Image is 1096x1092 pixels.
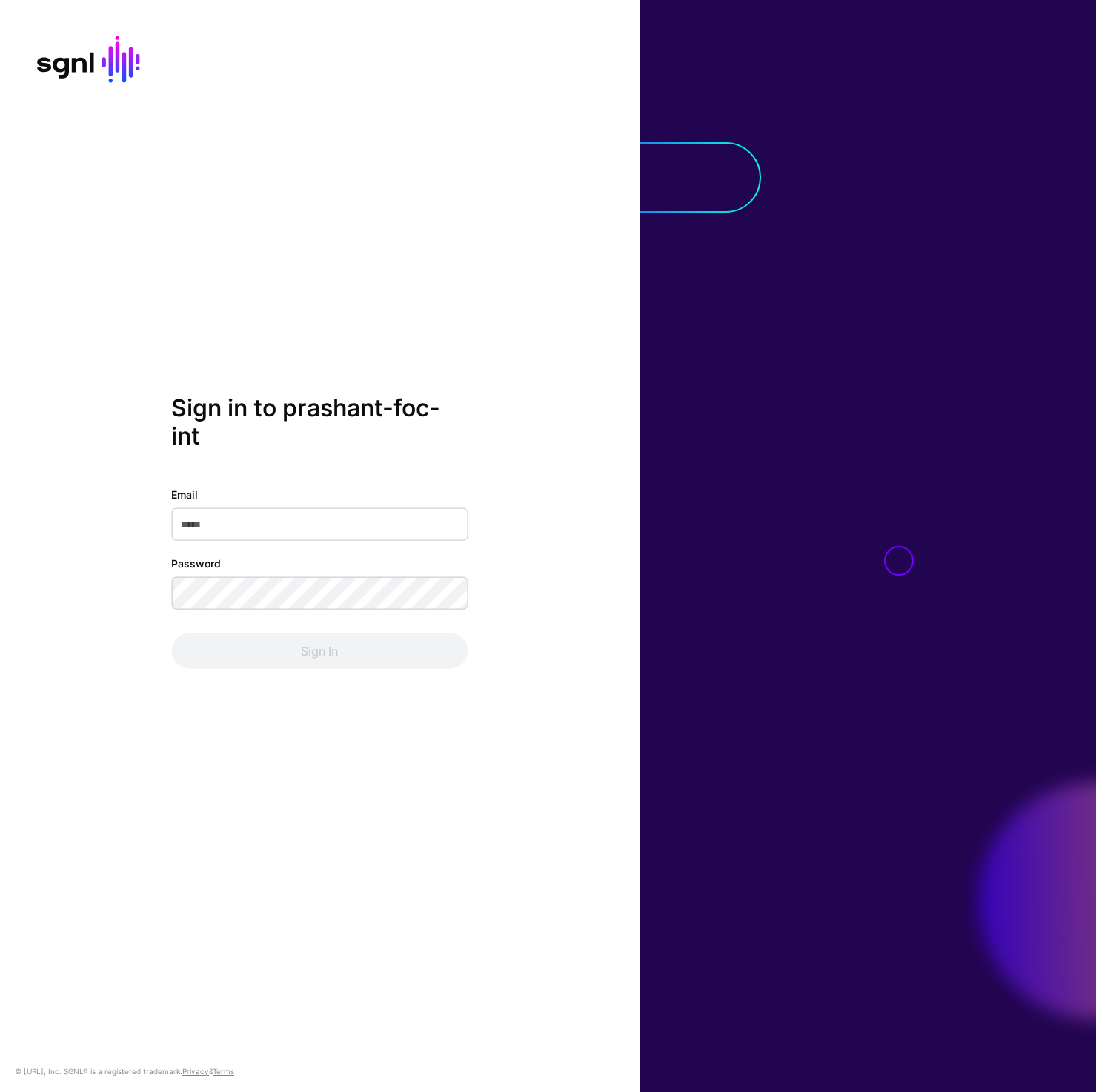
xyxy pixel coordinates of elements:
[182,1067,209,1076] a: Privacy
[15,1065,234,1077] div: © [URL], Inc. SGNL® is a registered trademark. &
[171,486,198,502] label: Email
[171,394,468,451] h2: Sign in to prashant-foc-int
[171,555,221,570] label: Password
[213,1067,234,1076] a: Terms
